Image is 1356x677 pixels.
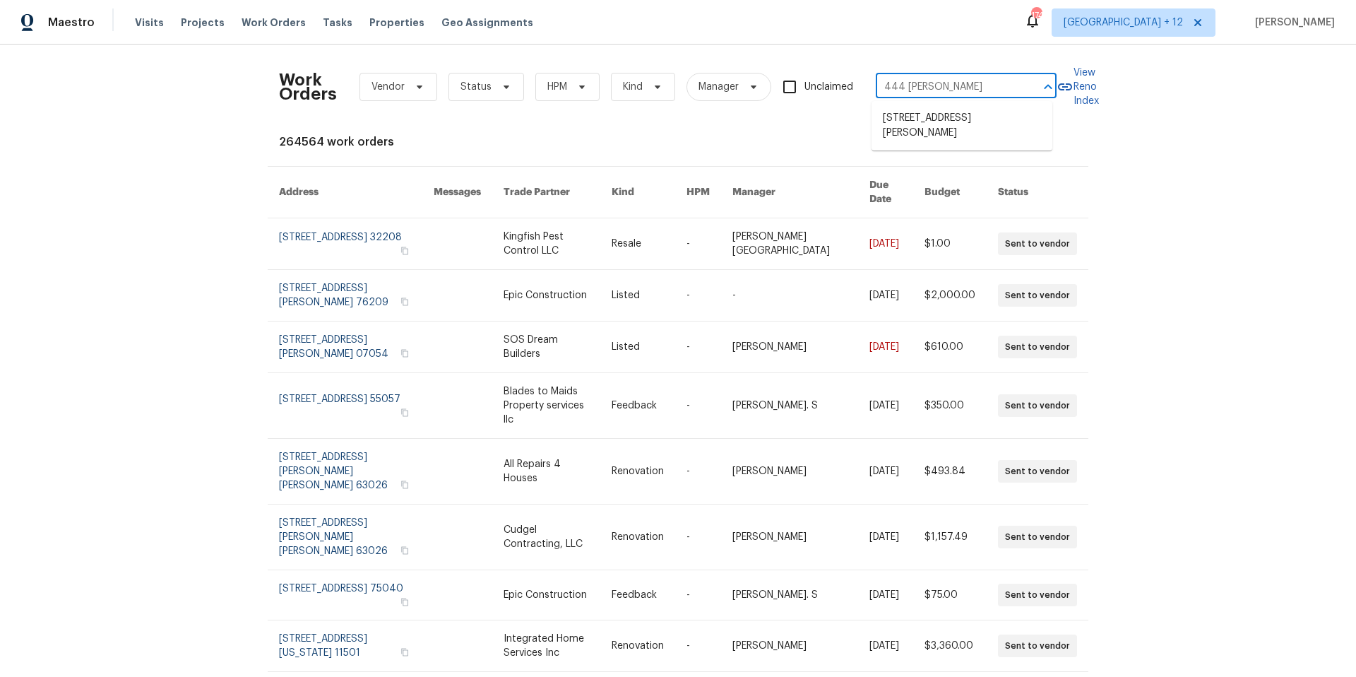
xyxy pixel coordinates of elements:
td: Kingfish Pest Control LLC [492,218,600,270]
input: Enter in an address [876,76,1017,98]
a: View Reno Index [1057,66,1099,108]
td: Renovation [600,505,675,570]
td: [PERSON_NAME] [721,439,857,505]
span: Work Orders [242,16,306,30]
td: - [721,270,857,322]
button: Copy Address [398,245,411,257]
td: [PERSON_NAME][GEOGRAPHIC_DATA] [721,218,857,270]
td: Feedback [600,570,675,620]
button: Copy Address [398,347,411,360]
td: All Repairs 4 Houses [492,439,600,505]
td: [PERSON_NAME] [721,620,857,672]
th: Status [987,167,1088,218]
li: [STREET_ADDRESS][PERSON_NAME] [872,107,1052,145]
span: Manager [698,80,739,94]
td: Blades to Maids Property services llc [492,373,600,439]
td: - [675,373,721,439]
td: - [675,270,721,322]
div: 174 [1031,8,1041,23]
td: - [675,620,721,672]
span: Status [460,80,492,94]
td: Renovation [600,439,675,505]
td: - [675,570,721,620]
span: Visits [135,16,164,30]
button: Copy Address [398,478,411,491]
td: Integrated Home Services Inc [492,620,600,672]
td: [PERSON_NAME]. S [721,570,857,620]
span: Unclaimed [804,80,853,95]
button: Copy Address [398,406,411,419]
th: Manager [721,167,857,218]
th: Due Date [858,167,913,218]
td: [PERSON_NAME] [721,505,857,570]
td: Listed [600,322,675,373]
td: Renovation [600,620,675,672]
td: - [675,439,721,505]
button: Close [1038,77,1058,97]
button: Copy Address [398,295,411,308]
div: 264564 work orders [279,135,1077,149]
span: Tasks [323,18,352,28]
button: Copy Address [398,646,411,659]
td: - [675,322,721,373]
button: Copy Address [398,596,411,608]
th: Kind [600,167,675,218]
td: [PERSON_NAME]. S [721,373,857,439]
th: HPM [675,167,721,218]
button: Copy Address [398,544,411,557]
td: [PERSON_NAME] [721,322,857,373]
td: Listed [600,270,675,322]
span: Projects [181,16,225,30]
span: [GEOGRAPHIC_DATA] + 12 [1064,16,1183,30]
span: Vendor [371,80,405,94]
td: - [675,218,721,270]
td: - [675,505,721,570]
th: Budget [913,167,987,218]
th: Trade Partner [492,167,600,218]
span: [PERSON_NAME] [1249,16,1335,30]
td: Feedback [600,373,675,439]
h2: Work Orders [279,73,337,101]
td: SOS Dream Builders [492,322,600,373]
th: Messages [422,167,492,218]
td: Cudgel Contracting, LLC [492,505,600,570]
span: Properties [369,16,424,30]
td: Epic Construction [492,570,600,620]
span: Geo Assignments [441,16,533,30]
td: Resale [600,218,675,270]
th: Address [268,167,422,218]
span: Kind [623,80,643,94]
td: Epic Construction [492,270,600,322]
span: Maestro [48,16,95,30]
span: HPM [547,80,567,94]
